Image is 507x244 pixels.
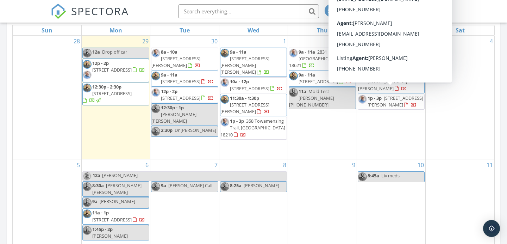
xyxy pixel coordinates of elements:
td: Go to October 4, 2025 [426,36,494,159]
a: 9a - 11a 2831 PA-29, [GEOGRAPHIC_DATA] 18621 [289,48,356,71]
a: Go to October 2, 2025 [351,36,357,47]
span: 9a - 11a [230,49,246,55]
a: 1p - 3p [STREET_ADDRESS][PERSON_NAME] [358,94,425,110]
div: Mountain To Valley Home Inspections, LLC. [381,11,452,18]
a: Go to October 8, 2025 [282,159,288,171]
img: bonita_014_n_e_1.jpg [83,172,92,181]
span: 9a - 11a [299,72,315,78]
span: [STREET_ADDRESS] [92,67,132,73]
span: 12p - 2p [92,60,109,66]
span: 1p - 3p [230,118,244,124]
img: img_1586.jpeg [83,209,92,218]
a: Go to October 9, 2025 [351,159,357,171]
a: 12p - 2p [STREET_ADDRESS] [161,88,214,101]
span: [STREET_ADDRESS] [299,78,338,85]
a: 1p - 3p 358 Towamensing Trail, [GEOGRAPHIC_DATA] 18210 [220,117,287,140]
span: [STREET_ADDRESS][PERSON_NAME] [358,55,407,68]
span: 9a - 11a [368,72,384,78]
span: 2831 PA-29, [GEOGRAPHIC_DATA] 18621 [289,49,343,68]
span: 8:30a [92,182,104,189]
span: [STREET_ADDRESS] [230,85,269,92]
a: Go to October 5, 2025 [75,159,81,171]
a: 9a - 11a [STREET_ADDRESS] [299,72,351,85]
a: 12p - 2p [STREET_ADDRESS] [82,59,149,82]
img: img_1586.jpeg [151,104,160,113]
span: 358 Towamensing Trail, [GEOGRAPHIC_DATA] 18210 [220,118,285,138]
a: 9a - 11a [STREET_ADDRESS] [161,72,214,85]
span: 11a [299,88,306,94]
span: 2:30p [161,127,173,133]
img: img_1586.jpeg [83,226,92,235]
a: 9a - 11a 2831 PA-29, [GEOGRAPHIC_DATA] 18621 [289,49,343,68]
span: [STREET_ADDRESS][PERSON_NAME] [220,102,269,115]
a: 10a - 12p [STREET_ADDRESS] [220,77,287,93]
span: Mold Test [PERSON_NAME] [PHONE_NUMBER] [289,88,334,108]
span: 9a [161,182,166,189]
a: SPECTORA [51,10,129,24]
span: [STREET_ADDRESS][PERSON_NAME][PERSON_NAME] [220,55,269,75]
a: 9a - 11a [STREET_ADDRESS][PERSON_NAME] [358,72,407,91]
a: Go to October 6, 2025 [144,159,150,171]
span: 10a - 12p [230,78,249,85]
a: 9a - 11a [STREET_ADDRESS][PERSON_NAME] [358,49,407,68]
td: Go to October 2, 2025 [288,36,357,159]
a: Go to October 4, 2025 [488,36,494,47]
img: The Best Home Inspection Software - Spectora [51,4,66,19]
a: 8a - 10a [STREET_ADDRESS][PERSON_NAME] [151,49,200,68]
span: [PERSON_NAME] [100,198,135,205]
span: 1:45p - 2p [92,226,113,232]
img: bonita_014_n_e_1.jpg [289,49,298,57]
img: img_1586.jpeg [151,127,160,136]
span: 12a [92,49,100,55]
a: 9a - 11a [STREET_ADDRESS] [289,71,356,86]
span: 9a - 11a [299,49,315,55]
img: img_1586.jpeg [83,49,92,57]
img: bonita_014_n_e_1.jpg [151,88,160,97]
a: Go to October 7, 2025 [213,159,219,171]
a: 11:30a - 1:30p [STREET_ADDRESS][PERSON_NAME] [220,95,269,115]
img: img_1586.jpeg [220,95,229,104]
td: Go to October 3, 2025 [357,36,425,159]
span: 9a - 11a [161,72,177,78]
a: Saturday [454,25,466,35]
td: Go to September 29, 2025 [81,36,150,159]
span: [STREET_ADDRESS][PERSON_NAME] [368,95,423,108]
img: img_1586.jpeg [289,72,298,80]
td: Go to September 30, 2025 [150,36,219,159]
img: img_1586.jpeg [83,84,92,92]
span: [PERSON_NAME] [PERSON_NAME] [92,182,142,195]
span: 9a [92,198,98,205]
td: Go to October 1, 2025 [219,36,288,159]
a: Go to October 10, 2025 [416,159,425,171]
span: Dr [PERSON_NAME] [175,127,216,133]
a: 1p - 3p 358 Towamensing Trail, [GEOGRAPHIC_DATA] 18210 [220,118,285,138]
a: Go to October 11, 2025 [485,159,494,171]
span: [STREET_ADDRESS] [161,95,200,101]
a: 9a - 11a [STREET_ADDRESS][PERSON_NAME] [358,71,425,93]
img: img_1586.jpeg [358,72,367,80]
span: 8:45a [368,172,379,179]
span: 8a - 10a [161,49,177,55]
a: 11a - 1p [STREET_ADDRESS] [82,208,149,224]
span: 11:30a - 1:30p [230,95,259,101]
a: 12p - 2p [STREET_ADDRESS] [151,87,218,103]
td: Go to September 28, 2025 [13,36,81,159]
div: [PERSON_NAME] [401,4,446,11]
span: [PERSON_NAME] Call [168,182,212,189]
input: Search everything... [178,4,319,18]
img: img_1586.jpeg [151,182,160,191]
a: Go to October 3, 2025 [419,36,425,47]
a: Friday [386,25,396,35]
a: Go to September 30, 2025 [210,36,219,47]
img: img_1586.jpeg [289,88,298,97]
span: [STREET_ADDRESS] [92,90,132,97]
img: bonita_014_n_e_1.jpg [220,78,229,87]
a: Wednesday [246,25,261,35]
img: img_1586.jpeg [83,60,92,69]
a: 1p - 3p [STREET_ADDRESS][PERSON_NAME] [368,95,423,108]
a: 12:30p - 2:30p [STREET_ADDRESS] [83,84,132,103]
a: Go to October 1, 2025 [282,36,288,47]
span: 12a [92,172,101,181]
span: 11a - 1p [92,209,109,216]
a: 12p - 2p [STREET_ADDRESS] [92,60,145,73]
